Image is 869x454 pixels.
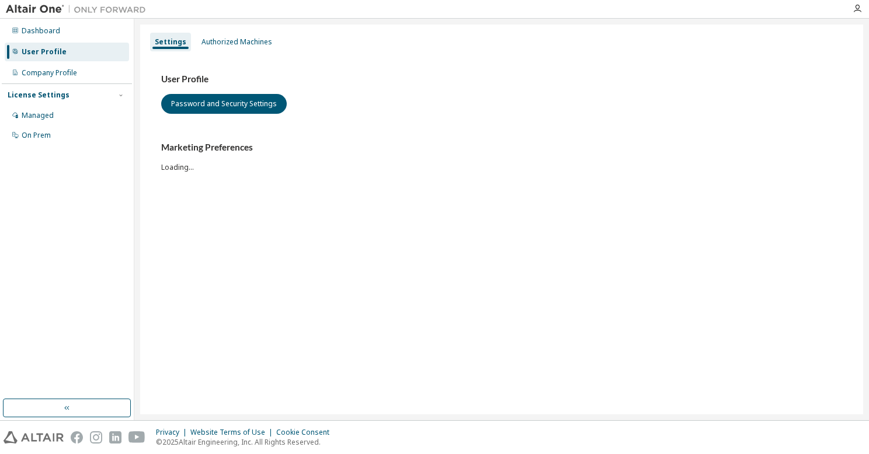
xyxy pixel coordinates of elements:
[22,131,51,140] div: On Prem
[161,74,842,85] h3: User Profile
[22,47,67,57] div: User Profile
[22,68,77,78] div: Company Profile
[4,431,64,443] img: altair_logo.svg
[71,431,83,443] img: facebook.svg
[6,4,152,15] img: Altair One
[190,428,276,437] div: Website Terms of Use
[201,37,272,47] div: Authorized Machines
[161,142,842,172] div: Loading...
[128,431,145,443] img: youtube.svg
[161,94,287,114] button: Password and Security Settings
[22,26,60,36] div: Dashboard
[8,90,69,100] div: License Settings
[156,437,336,447] p: © 2025 Altair Engineering, Inc. All Rights Reserved.
[90,431,102,443] img: instagram.svg
[161,142,842,153] h3: Marketing Preferences
[276,428,336,437] div: Cookie Consent
[109,431,121,443] img: linkedin.svg
[22,111,54,120] div: Managed
[155,37,186,47] div: Settings
[156,428,190,437] div: Privacy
